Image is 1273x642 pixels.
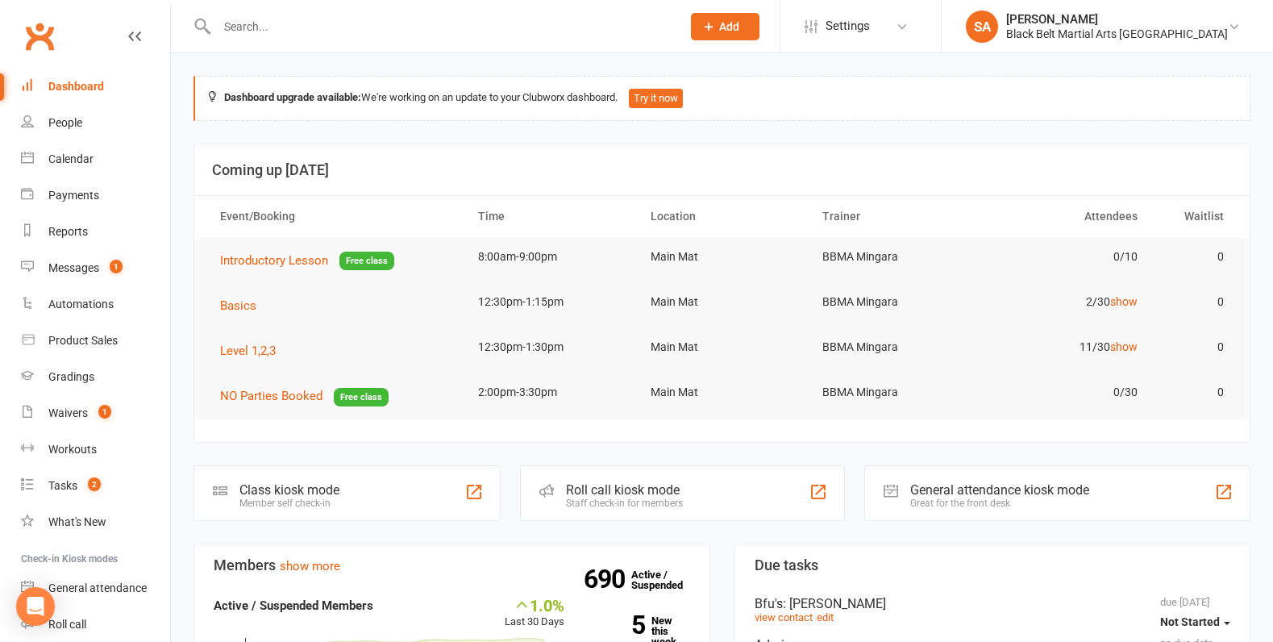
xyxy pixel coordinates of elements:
[719,20,739,33] span: Add
[212,162,1232,178] h3: Coming up [DATE]
[1152,373,1238,411] td: 0
[980,373,1153,411] td: 0/30
[589,613,645,637] strong: 5
[21,395,170,431] a: Waivers 1
[808,238,980,276] td: BBMA Mingara
[1160,615,1220,628] span: Not Started
[980,238,1153,276] td: 0/10
[19,16,60,56] a: Clubworx
[48,406,88,419] div: Waivers
[21,177,170,214] a: Payments
[980,283,1153,321] td: 2/30
[826,8,870,44] span: Settings
[1152,283,1238,321] td: 0
[636,283,809,321] td: Main Mat
[755,596,1231,611] div: Bfu's
[48,334,118,347] div: Product Sales
[636,238,809,276] td: Main Mat
[280,559,340,573] a: show more
[566,482,683,498] div: Roll call kiosk mode
[98,405,111,419] span: 1
[1152,238,1238,276] td: 0
[755,557,1231,573] h3: Due tasks
[629,89,683,108] button: Try it now
[220,296,268,315] button: Basics
[966,10,998,43] div: SA
[817,611,834,623] a: edit
[631,557,702,602] a: 690Active / Suspended
[808,328,980,366] td: BBMA Mingara
[193,76,1250,121] div: We're working on an update to your Clubworx dashboard.
[48,370,94,383] div: Gradings
[980,196,1153,237] th: Attendees
[21,359,170,395] a: Gradings
[755,611,813,623] a: view contact
[334,388,389,406] span: Free class
[21,570,170,607] a: General attendance kiosk mode
[110,260,123,273] span: 1
[910,498,1089,509] div: Great for the front desk
[48,298,114,311] div: Automations
[464,196,636,237] th: Time
[224,91,361,103] strong: Dashboard upgrade available:
[691,13,759,40] button: Add
[1006,27,1228,41] div: Black Belt Martial Arts [GEOGRAPHIC_DATA]
[48,80,104,93] div: Dashboard
[48,116,82,129] div: People
[21,214,170,250] a: Reports
[980,328,1153,366] td: 11/30
[48,225,88,238] div: Reports
[505,596,564,631] div: Last 30 Days
[21,105,170,141] a: People
[212,15,670,38] input: Search...
[239,482,339,498] div: Class kiosk mode
[21,504,170,540] a: What's New
[21,323,170,359] a: Product Sales
[214,598,373,613] strong: Active / Suspended Members
[48,443,97,456] div: Workouts
[48,189,99,202] div: Payments
[808,196,980,237] th: Trainer
[220,344,276,358] span: Level 1,2,3
[1152,328,1238,366] td: 0
[239,498,339,509] div: Member self check-in
[206,196,464,237] th: Event/Booking
[48,479,77,492] div: Tasks
[464,283,636,321] td: 12:30pm-1:15pm
[464,328,636,366] td: 12:30pm-1:30pm
[584,567,631,591] strong: 690
[48,618,86,631] div: Roll call
[1110,340,1138,353] a: show
[214,557,690,573] h3: Members
[636,373,809,411] td: Main Mat
[808,373,980,411] td: BBMA Mingara
[1006,12,1228,27] div: [PERSON_NAME]
[808,283,980,321] td: BBMA Mingara
[220,253,328,268] span: Introductory Lesson
[21,468,170,504] a: Tasks 2
[1110,295,1138,308] a: show
[220,298,256,313] span: Basics
[464,238,636,276] td: 8:00am-9:00pm
[21,69,170,105] a: Dashboard
[16,587,55,626] div: Open Intercom Messenger
[88,477,101,491] span: 2
[21,286,170,323] a: Automations
[636,328,809,366] td: Main Mat
[566,498,683,509] div: Staff check-in for members
[220,386,389,406] button: NO Parties BookedFree class
[910,482,1089,498] div: General attendance kiosk mode
[464,373,636,411] td: 2:00pm-3:30pm
[220,341,287,361] button: Level 1,2,3
[48,261,99,274] div: Messages
[220,251,394,271] button: Introductory LessonFree class
[1152,196,1238,237] th: Waitlist
[21,250,170,286] a: Messages 1
[636,196,809,237] th: Location
[21,431,170,468] a: Workouts
[783,596,886,611] span: : [PERSON_NAME]
[220,389,322,403] span: NO Parties Booked
[1160,608,1230,637] button: Not Started
[505,596,564,614] div: 1.0%
[48,515,106,528] div: What's New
